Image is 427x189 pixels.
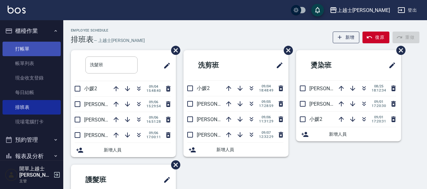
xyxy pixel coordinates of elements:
span: 18:48:49 [259,88,273,92]
a: 現金收支登錄 [3,71,61,85]
span: 09/01 [372,100,386,104]
span: 15:48:40 [146,89,161,93]
span: 09/07 [259,131,273,135]
button: 預約管理 [3,132,61,148]
button: 上越士[PERSON_NAME] [327,4,393,17]
img: Logo [8,6,26,14]
span: [PERSON_NAME]8 [197,132,238,138]
button: 櫃檯作業 [3,23,61,39]
a: 帳單列表 [3,56,61,71]
span: [PERSON_NAME]12 [84,132,128,138]
span: [PERSON_NAME]12 [197,101,240,107]
span: 新增人員 [104,147,171,153]
span: 新增人員 [329,131,396,138]
span: 刪除班表 [279,41,294,60]
span: [PERSON_NAME]8 [84,101,125,107]
div: 新增人員 [183,143,288,157]
div: 新增人員 [296,127,401,141]
span: [PERSON_NAME]12 [309,86,353,92]
span: 新增人員 [216,146,283,153]
span: 15:29:54 [146,104,161,108]
span: 刪除班表 [392,41,406,60]
span: 12:32:29 [259,135,273,139]
span: 09/04 [146,85,161,89]
img: Person [5,168,18,181]
span: 11:31:29 [259,119,273,123]
h2: 洗剪班 [189,54,250,77]
h2: 燙染班 [301,54,363,77]
a: 現場電腦打卡 [3,115,61,129]
span: 小媛2 [309,116,322,122]
h5: 開單上越士[PERSON_NAME] [19,166,52,178]
span: 17:20:30 [372,104,386,108]
span: 修改班表的標題 [159,58,171,73]
span: 17:00:11 [146,135,161,139]
span: 17:28:59 [259,104,273,108]
span: [PERSON_NAME]12 [84,117,128,123]
h3: 排班表 [71,35,94,44]
span: 刪除班表 [166,156,181,174]
span: 09/05 [259,100,273,104]
button: 登出 [395,4,419,16]
span: [PERSON_NAME]12 [197,116,240,122]
span: 刪除班表 [166,41,181,60]
div: 上越士[PERSON_NAME] [337,6,390,14]
span: 小媛2 [84,86,97,92]
span: 18:12:34 [372,88,386,92]
span: 小媛2 [197,85,210,91]
button: save [311,4,324,16]
span: 17:20:31 [372,119,386,123]
button: 復原 [362,32,389,43]
span: 08/25 [372,84,386,88]
span: 09/06 [146,115,161,120]
a: 打帳單 [3,42,61,56]
p: 主管 [19,178,52,184]
span: [PERSON_NAME]8 [309,101,350,107]
input: 排版標題 [85,56,138,74]
h2: Employee Schedule [71,28,145,32]
button: 新增 [333,32,360,43]
span: 修改班表的標題 [159,172,171,187]
a: 排班表 [3,100,61,115]
div: 新增人員 [71,143,176,157]
span: 09/06 [146,100,161,104]
span: 修改班表的標題 [385,58,396,73]
span: 09/06 [259,115,273,119]
span: 09/06 [146,131,161,135]
span: 09/04 [259,84,273,88]
button: 報表及分析 [3,148,61,164]
a: 每日結帳 [3,85,61,100]
span: 修改班表的標題 [272,58,283,73]
h6: — 上越士[PERSON_NAME] [94,37,145,44]
span: 16:51:28 [146,120,161,124]
span: 09/01 [372,115,386,119]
